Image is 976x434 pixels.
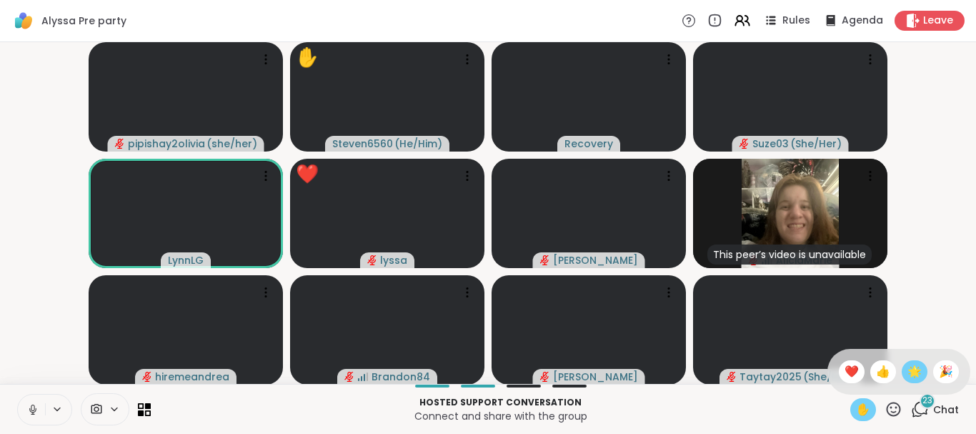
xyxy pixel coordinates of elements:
[782,14,810,28] span: Rules
[933,403,959,417] span: Chat
[564,137,613,151] span: Recovery
[740,139,750,149] span: audio-muted
[923,14,953,28] span: Leave
[553,253,638,267] span: [PERSON_NAME]
[540,255,550,265] span: audio-muted
[159,409,842,423] p: Connect and share with the group
[856,401,870,418] span: ✋
[11,9,36,33] img: ShareWell Logomark
[727,372,737,382] span: audio-muted
[380,253,407,267] span: lyssa
[115,139,125,149] span: audio-muted
[296,160,319,188] div: ❤️
[939,363,953,380] span: 🎉
[790,137,842,151] span: ( She/Her )
[344,372,354,382] span: audio-muted
[540,372,550,382] span: audio-muted
[128,137,205,151] span: pipishay2olivia
[842,14,883,28] span: Agenda
[159,396,842,409] p: Hosted support conversation
[752,137,789,151] span: Suze03
[803,370,854,384] span: ( She/her )
[740,370,802,384] span: Taytay2025
[155,370,229,384] span: hiremeandrea
[394,137,442,151] span: ( He/Him )
[168,253,204,267] span: LynnLG
[332,137,393,151] span: Steven6560
[553,370,638,384] span: [PERSON_NAME]
[372,370,430,384] span: Brandon84
[142,372,152,382] span: audio-muted
[907,363,922,380] span: 🌟
[41,14,126,28] span: Alyssa Pre party
[296,44,319,71] div: ✋
[707,245,872,265] div: This peer’s video is unavailable
[367,255,377,265] span: audio-muted
[876,363,890,380] span: 👍
[845,363,859,380] span: ❤️
[922,395,932,407] span: 23
[742,159,839,268] img: AliciaMarie
[206,137,257,151] span: ( she/her )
